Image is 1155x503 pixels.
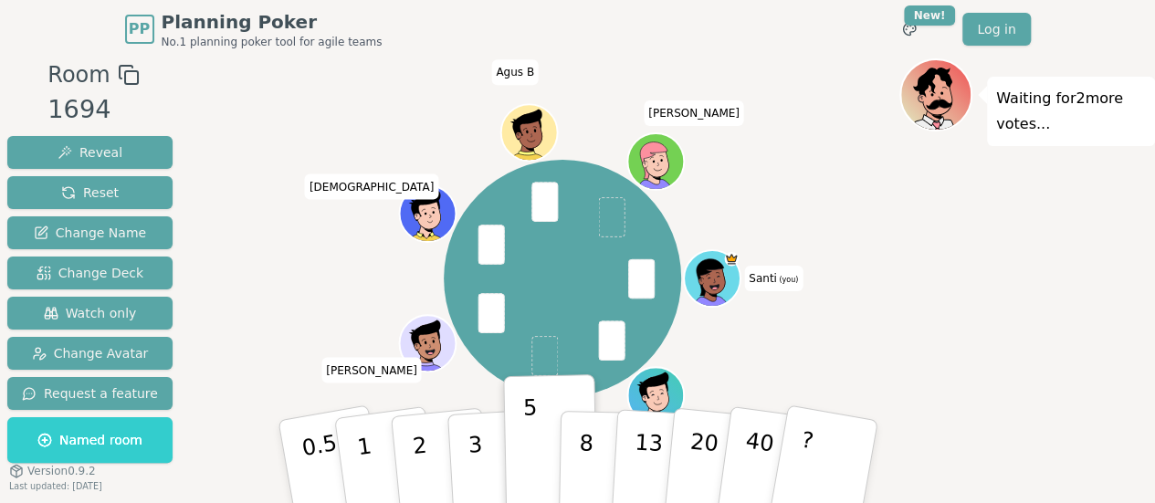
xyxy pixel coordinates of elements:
span: Room [47,58,110,91]
span: Last updated: [DATE] [9,481,102,491]
span: Change Avatar [32,344,149,362]
span: Click to change your name [644,100,744,126]
span: Planning Poker [162,9,383,35]
button: Change Avatar [7,337,173,370]
span: Change Name [34,224,146,242]
div: 1694 [47,91,139,129]
span: No.1 planning poker tool for agile teams [162,35,383,49]
button: Request a feature [7,377,173,410]
span: Santi is the host [724,252,738,266]
p: Waiting for 2 more votes... [996,86,1146,137]
button: Named room [7,417,173,463]
a: PPPlanning PokerNo.1 planning poker tool for agile teams [125,9,383,49]
button: New! [893,13,926,46]
button: Version0.9.2 [9,464,96,478]
span: Click to change your name [321,357,422,382]
button: Watch only [7,297,173,330]
div: New! [904,5,956,26]
span: Reveal [58,143,122,162]
button: Click to change your avatar [685,252,738,305]
span: Version 0.9.2 [27,464,96,478]
span: Request a feature [22,384,158,403]
a: Log in [962,13,1030,46]
p: 5 [522,394,538,493]
span: Change Deck [37,264,143,282]
button: Change Deck [7,257,173,289]
span: Watch only [44,304,137,322]
span: Click to change your name [491,59,539,85]
span: Click to change your name [744,266,803,291]
span: PP [129,18,150,40]
span: (you) [777,276,799,284]
button: Reset [7,176,173,209]
button: Reveal [7,136,173,169]
span: Click to change your name [305,174,438,200]
span: Reset [61,183,119,202]
span: Named room [37,431,142,449]
button: Change Name [7,216,173,249]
